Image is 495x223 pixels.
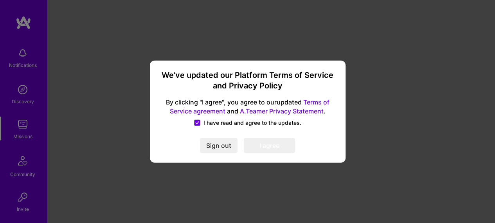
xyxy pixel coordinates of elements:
[240,107,324,115] a: A.Teamer Privacy Statement
[170,98,329,115] a: Terms of Service agreement
[159,98,336,116] span: By clicking "I agree", you agree to our updated and .
[244,137,295,153] button: I agree
[159,70,336,92] h3: We’ve updated our Platform Terms of Service and Privacy Policy
[200,137,238,153] button: Sign out
[203,119,301,126] span: I have read and agree to the updates.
